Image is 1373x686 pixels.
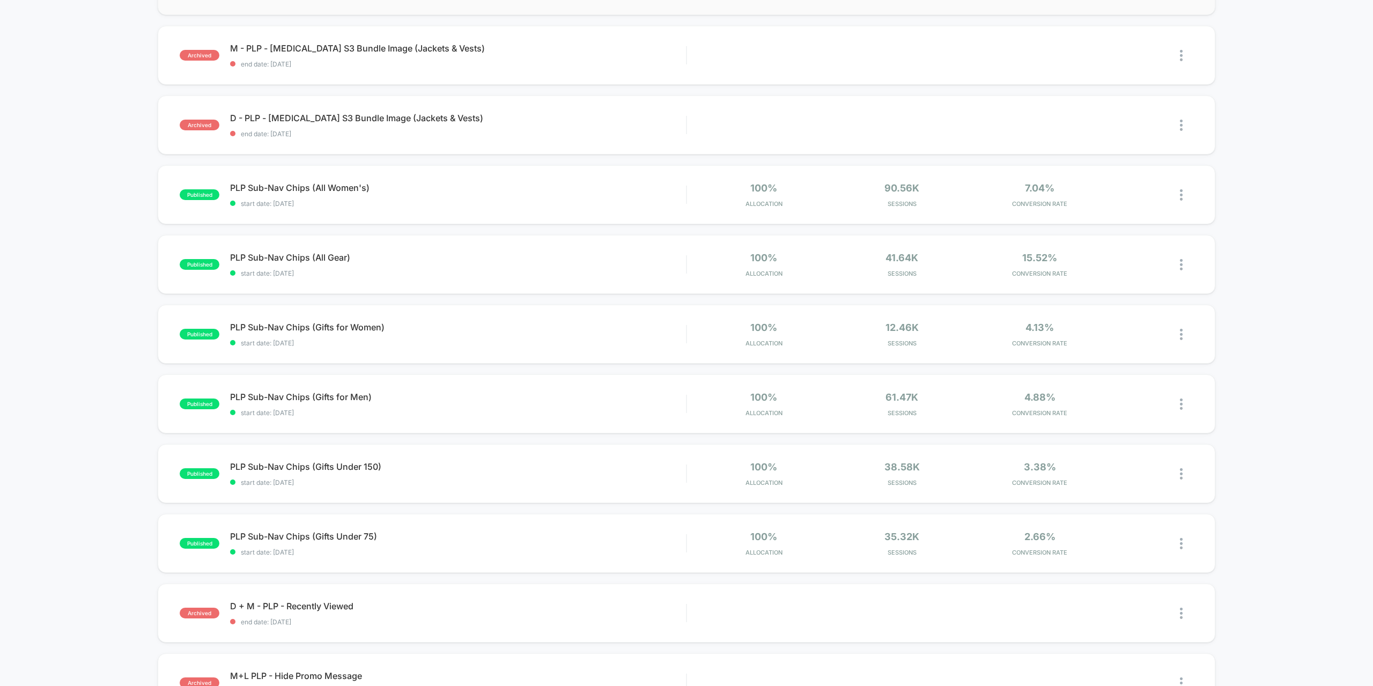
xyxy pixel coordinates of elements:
span: end date: [DATE] [230,60,686,68]
span: 7.04% [1025,182,1054,194]
span: Sessions [836,200,968,208]
span: 100% [750,461,777,473]
span: archived [180,50,219,61]
span: published [180,329,219,340]
span: 3.38% [1024,461,1056,473]
span: 38.58k [884,461,920,473]
span: 100% [750,531,777,542]
span: CONVERSION RATE [973,340,1106,347]
img: close [1180,259,1183,270]
img: close [1180,538,1183,549]
span: Allocation [745,409,783,417]
span: published [180,189,219,200]
span: CONVERSION RATE [973,479,1106,486]
span: 100% [750,322,777,333]
span: start date: [DATE] [230,478,686,486]
img: close [1180,189,1183,201]
span: 90.56k [884,182,919,194]
span: CONVERSION RATE [973,549,1106,556]
span: start date: [DATE] [230,548,686,556]
span: PLP Sub-Nav Chips (Gifts for Men) [230,392,686,402]
span: M - PLP - [MEDICAL_DATA] S3 Bundle Image (Jackets & Vests) [230,43,686,54]
span: published [180,259,219,270]
span: Allocation [745,340,783,347]
span: end date: [DATE] [230,130,686,138]
span: PLP Sub-Nav Chips (All Women's) [230,182,686,193]
span: CONVERSION RATE [973,200,1106,208]
img: close [1180,120,1183,131]
span: published [180,399,219,409]
span: M+L PLP - Hide Promo Message [230,670,686,681]
span: Sessions [836,340,968,347]
span: Sessions [836,549,968,556]
span: 12.46k [885,322,919,333]
span: Sessions [836,409,968,417]
span: 4.13% [1025,322,1054,333]
img: close [1180,50,1183,61]
span: 4.88% [1024,392,1055,403]
span: CONVERSION RATE [973,409,1106,417]
span: D + M - PLP - Recently Viewed [230,601,686,611]
img: close [1180,399,1183,410]
span: start date: [DATE] [230,269,686,277]
span: 2.66% [1024,531,1055,542]
span: Sessions [836,270,968,277]
img: close [1180,608,1183,619]
span: 100% [750,392,777,403]
span: PLP Sub-Nav Chips (Gifts for Women) [230,322,686,333]
span: 100% [750,182,777,194]
span: Allocation [745,270,783,277]
span: 61.47k [885,392,918,403]
span: PLP Sub-Nav Chips (All Gear) [230,252,686,263]
span: published [180,468,219,479]
span: Allocation [745,200,783,208]
span: published [180,538,219,549]
span: 35.32k [884,531,919,542]
span: Allocation [745,479,783,486]
span: archived [180,120,219,130]
span: Sessions [836,479,968,486]
span: start date: [DATE] [230,339,686,347]
span: D - PLP - [MEDICAL_DATA] S3 Bundle Image (Jackets & Vests) [230,113,686,123]
span: start date: [DATE] [230,409,686,417]
span: PLP Sub-Nav Chips (Gifts Under 150) [230,461,686,472]
span: Allocation [745,549,783,556]
img: close [1180,468,1183,480]
span: end date: [DATE] [230,618,686,626]
span: 41.64k [885,252,918,263]
span: archived [180,608,219,618]
img: close [1180,329,1183,340]
span: PLP Sub-Nav Chips (Gifts Under 75) [230,531,686,542]
span: start date: [DATE] [230,200,686,208]
span: 15.52% [1022,252,1057,263]
span: 100% [750,252,777,263]
span: CONVERSION RATE [973,270,1106,277]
